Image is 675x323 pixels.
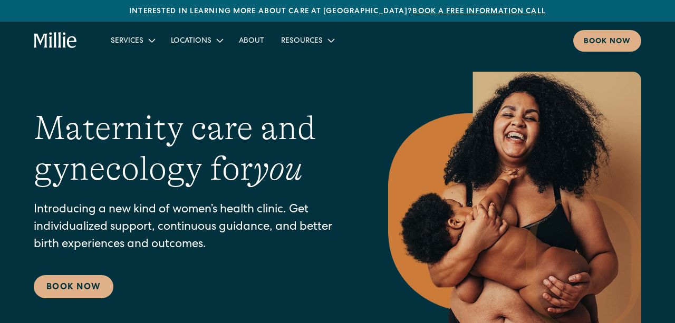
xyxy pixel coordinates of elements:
a: home [34,32,77,49]
div: Services [111,36,143,47]
p: Introducing a new kind of women’s health clinic. Get individualized support, continuous guidance,... [34,202,346,254]
div: Resources [281,36,323,47]
div: Locations [171,36,211,47]
div: Services [102,32,162,49]
div: Resources [273,32,342,49]
h1: Maternity care and gynecology for [34,108,346,189]
a: Book a free information call [412,8,545,15]
a: About [230,32,273,49]
div: Locations [162,32,230,49]
div: Book now [584,36,631,47]
a: Book Now [34,275,113,298]
em: you [253,150,303,188]
a: Book now [573,30,641,52]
